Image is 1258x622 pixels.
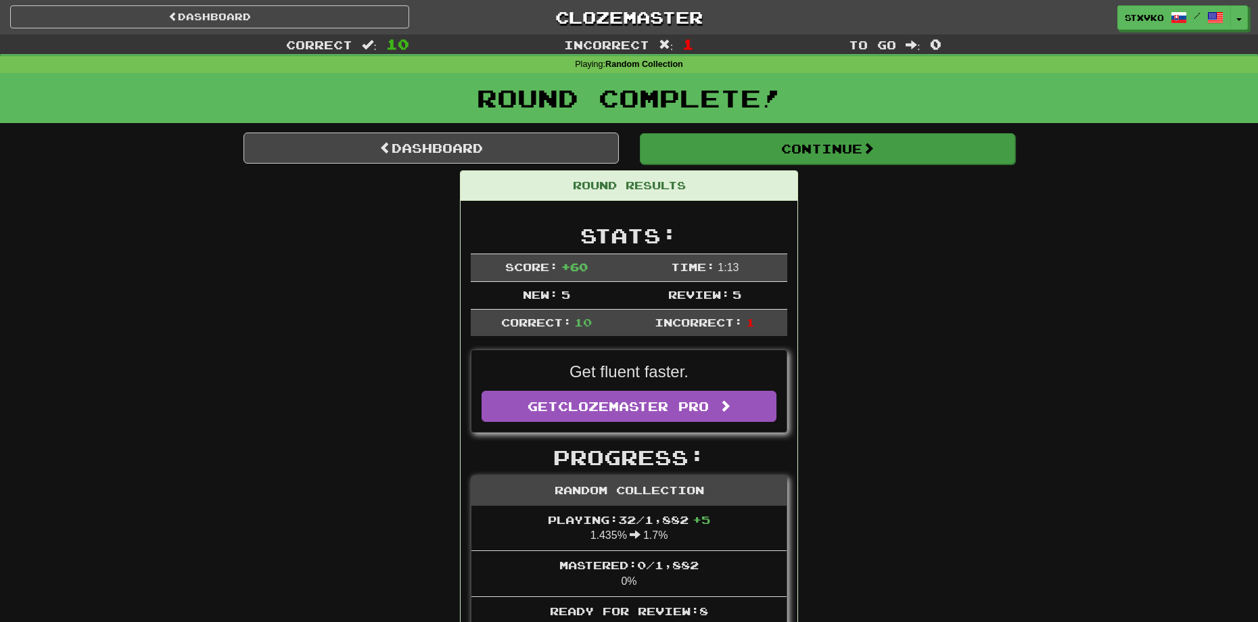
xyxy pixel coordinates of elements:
[659,39,674,51] span: :
[1117,5,1231,30] a: Stxvko /
[574,316,592,329] span: 10
[930,36,941,52] span: 0
[471,476,787,506] div: Random Collection
[550,604,708,617] span: Ready for Review: 8
[362,39,377,51] span: :
[561,260,588,273] span: + 60
[471,224,787,247] h2: Stats:
[746,316,755,329] span: 1
[482,391,776,422] a: GetClozemaster Pro
[286,38,352,51] span: Correct
[671,260,715,273] span: Time:
[682,36,694,52] span: 1
[471,446,787,469] h2: Progress:
[482,360,776,383] p: Get fluent faster.
[559,558,699,571] span: Mastered: 0 / 1,882
[461,171,797,201] div: Round Results
[1125,11,1164,24] span: Stxvko
[386,36,409,52] span: 10
[471,550,787,597] li: 0%
[5,85,1253,112] h1: Round Complete!
[558,399,709,414] span: Clozemaster Pro
[561,288,570,301] span: 5
[471,506,787,552] li: 1.435% 1.7%
[732,288,741,301] span: 5
[718,262,739,273] span: 1 : 13
[243,133,619,164] a: Dashboard
[640,133,1015,164] button: Continue
[548,513,710,526] span: Playing: 32 / 1,882
[1194,11,1201,20] span: /
[523,288,558,301] span: New:
[906,39,921,51] span: :
[429,5,829,29] a: Clozemaster
[10,5,409,28] a: Dashboard
[501,316,572,329] span: Correct:
[849,38,896,51] span: To go
[605,59,683,69] strong: Random Collection
[655,316,743,329] span: Incorrect:
[668,288,730,301] span: Review:
[564,38,649,51] span: Incorrect
[693,513,710,526] span: + 5
[505,260,558,273] span: Score:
